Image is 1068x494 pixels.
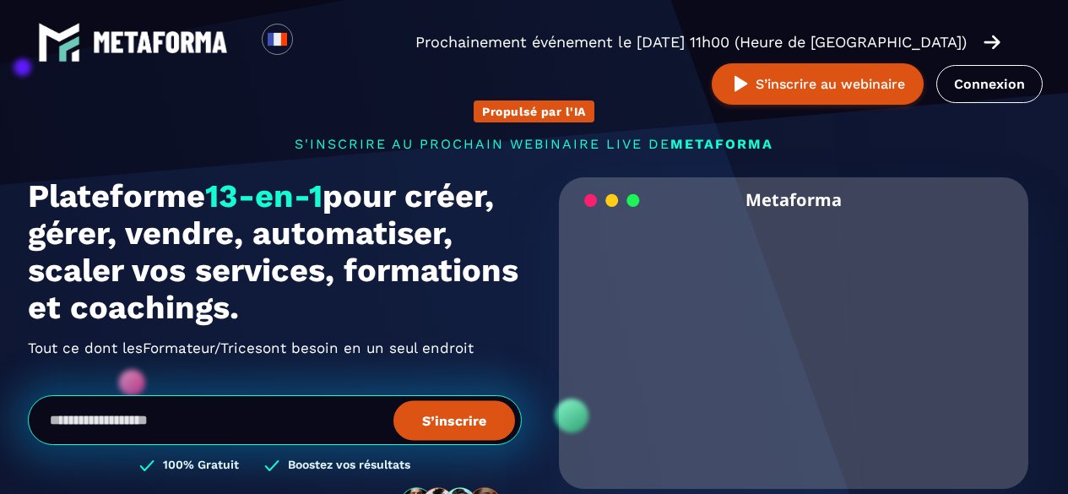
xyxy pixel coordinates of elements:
[293,24,334,61] div: Search for option
[712,63,924,105] button: S’inscrire au webinaire
[38,21,80,63] img: logo
[143,334,263,361] span: Formateur/Trices
[745,177,842,222] h2: Metaforma
[267,29,288,50] img: fr
[264,458,279,474] img: checked
[205,177,323,214] span: 13-en-1
[393,400,515,440] button: S’inscrire
[139,458,155,474] img: checked
[93,31,228,53] img: logo
[936,65,1043,103] a: Connexion
[572,222,1016,444] video: Your browser does not support the video tag.
[28,136,1041,152] p: s'inscrire au prochain webinaire live de
[163,458,239,474] h3: 100% Gratuit
[584,193,640,209] img: loading
[670,136,773,152] span: METAFORMA
[984,33,1000,52] img: arrow-right
[307,32,320,52] input: Search for option
[415,30,967,54] p: Prochainement événement le [DATE] 11h00 (Heure de [GEOGRAPHIC_DATA])
[288,458,410,474] h3: Boostez vos résultats
[28,177,522,326] h1: Plateforme pour créer, gérer, vendre, automatiser, scaler vos services, formations et coachings.
[28,334,522,361] h2: Tout ce dont les ont besoin en un seul endroit
[730,73,751,95] img: play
